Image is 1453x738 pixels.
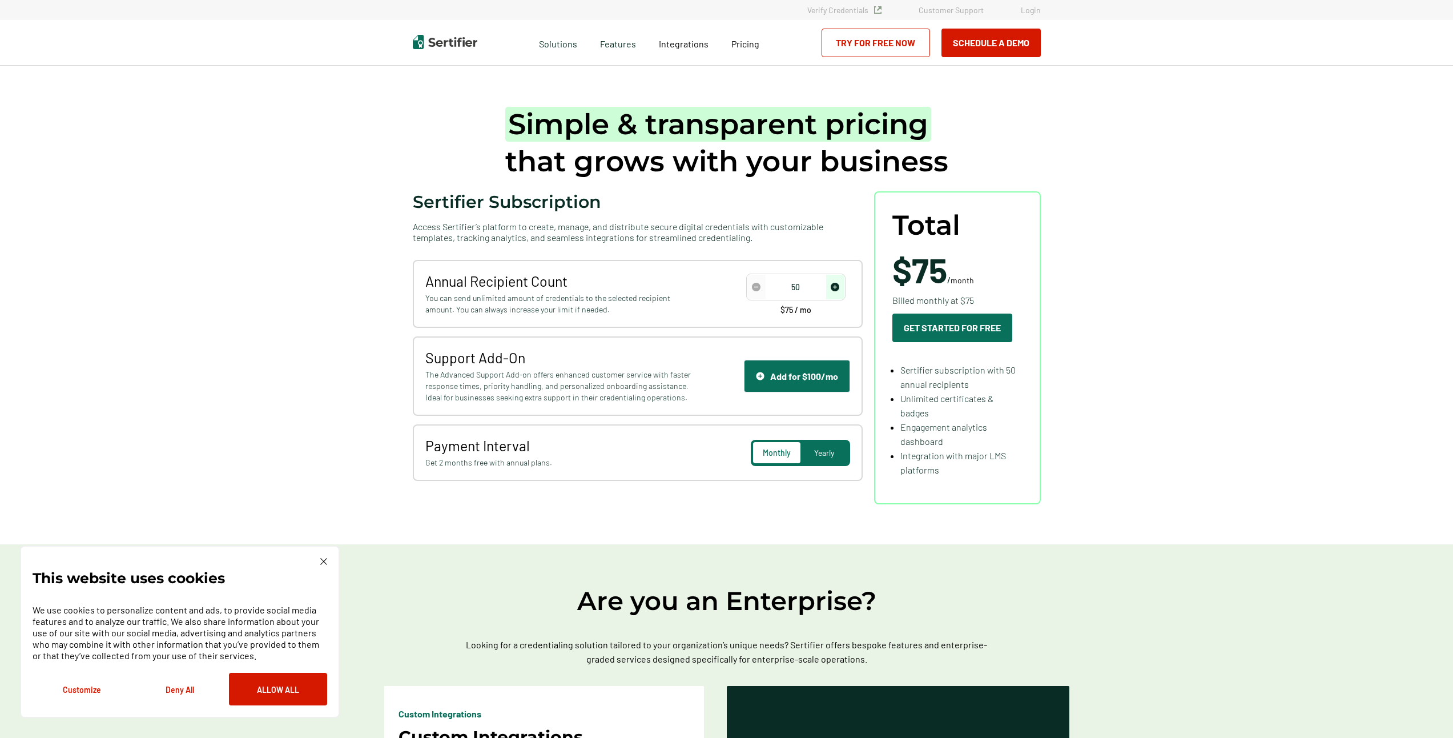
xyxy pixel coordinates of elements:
[900,422,987,447] span: Engagement analytics dashboard
[505,106,948,180] h1: that grows with your business
[731,35,759,50] a: Pricing
[892,293,974,307] span: Billed monthly at $75
[131,673,229,705] button: Deny All
[892,249,947,290] span: $75
[951,275,974,285] span: month
[900,393,993,418] span: Unlimited certificates & badges
[320,558,327,565] img: Cookie Popup Close
[229,673,327,705] button: Allow All
[752,283,760,291] img: Decrease Icon
[822,29,930,57] a: Try for Free Now
[831,283,839,291] img: Increase Icon
[900,450,1006,475] span: Integration with major LMS platforms
[539,35,577,50] span: Solutions
[600,35,636,50] span: Features
[747,275,766,299] span: decrease number
[5,5,167,15] div: Outline
[425,369,694,403] span: The Advanced Support Add-on offers enhanced customer service with faster response times, priority...
[744,360,850,392] button: Support IconAdd for $100/mo
[384,584,1069,617] h2: Are you an Enterprise?
[892,252,974,287] span: /
[413,221,863,243] span: Access Sertifier’s platform to create, manage, and distribute secure digital credentials with cus...
[33,673,131,705] button: Customize
[1021,5,1041,15] a: Login
[17,15,62,25] a: Back to Top
[17,25,35,35] a: FAQ
[826,275,844,299] span: increase number
[892,314,1012,342] button: Get Started For Free
[399,707,481,721] p: Custom Integrations
[874,6,882,14] img: Verified
[919,5,984,15] a: Customer Support
[5,46,167,59] h3: Style
[425,349,694,366] span: Support Add-On
[900,364,1016,390] span: Sertifier subscription with 50 annual recipients
[780,306,811,314] span: $75 / mo
[659,38,709,49] span: Integrations
[425,292,694,315] span: You can send unlimited amount of credentials to the selected recipient amount. You can always inc...
[941,29,1041,57] button: Schedule a Demo
[33,572,225,584] p: This website uses cookies
[756,372,764,380] img: Support Icon
[453,637,1001,666] p: Looking for a credentialing solution tailored to your organization’s unique needs? Sertifier offe...
[413,35,477,49] img: Sertifier | Digital Credentialing Platform
[5,79,39,89] label: Font Size
[731,38,759,49] span: Pricing
[425,457,694,468] span: Get 2 months free with annual plans.
[763,448,791,458] span: Monthly
[505,107,931,142] span: Simple & transparent pricing
[892,210,960,241] span: Total
[413,191,601,212] span: Sertifier Subscription
[756,371,838,382] div: Add for $100/mo
[425,437,694,454] span: Payment Interval
[33,604,327,661] p: We use cookies to personalize content and ads, to provide social media features and to analyze ou...
[659,35,709,50] a: Integrations
[814,448,834,458] span: Yearly
[807,5,882,15] a: Verify Credentials
[425,272,694,290] span: Annual Recipient Count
